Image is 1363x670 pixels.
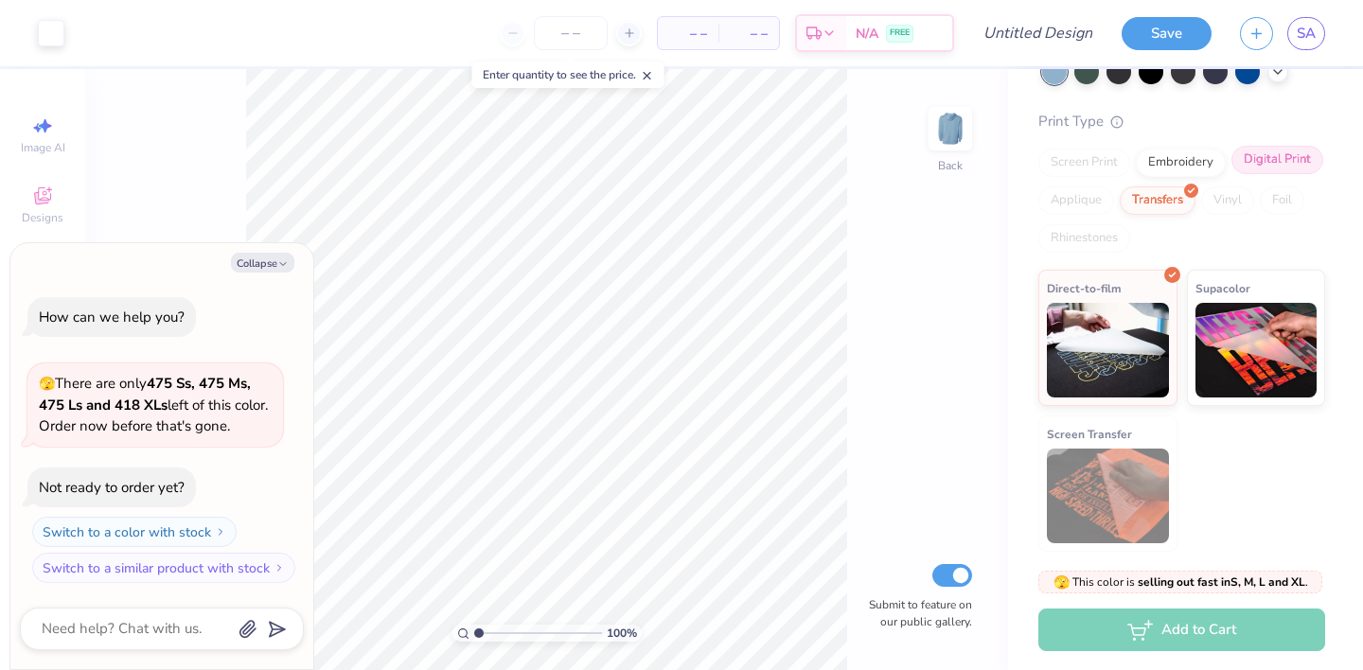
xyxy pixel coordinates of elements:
[1047,303,1169,397] img: Direct-to-film
[931,110,969,148] img: Back
[1047,424,1132,444] span: Screen Transfer
[1260,186,1304,215] div: Foil
[1038,224,1130,253] div: Rhinestones
[39,374,251,414] strong: 475 Ss, 475 Ms, 475 Ls and 418 XLs
[1287,17,1325,50] a: SA
[730,24,768,44] span: – –
[32,517,237,547] button: Switch to a color with stock
[1047,449,1169,543] img: Screen Transfer
[39,308,185,326] div: How can we help you?
[472,62,664,88] div: Enter quantity to see the price.
[856,24,878,44] span: N/A
[21,140,65,155] span: Image AI
[39,375,55,393] span: 🫣
[1195,278,1250,298] span: Supacolor
[1297,23,1316,44] span: SA
[1047,278,1122,298] span: Direct-to-film
[39,374,268,435] span: There are only left of this color. Order now before that's gone.
[1038,186,1114,215] div: Applique
[534,16,608,50] input: – –
[607,625,637,642] span: 100 %
[1120,186,1195,215] div: Transfers
[669,24,707,44] span: – –
[1038,111,1325,132] div: Print Type
[968,14,1107,52] input: Untitled Design
[39,478,185,497] div: Not ready to order yet?
[1231,146,1323,174] div: Digital Print
[1053,573,1308,591] span: This color is .
[215,526,226,538] img: Switch to a color with stock
[859,596,972,630] label: Submit to feature on our public gallery.
[890,26,910,40] span: FREE
[1195,303,1318,397] img: Supacolor
[1136,149,1226,177] div: Embroidery
[1201,186,1254,215] div: Vinyl
[1053,573,1070,591] span: 🫣
[22,210,63,225] span: Designs
[231,253,294,273] button: Collapse
[1038,149,1130,177] div: Screen Print
[1138,574,1305,590] strong: selling out fast in S, M, L and XL
[938,157,963,174] div: Back
[274,562,285,573] img: Switch to a similar product with stock
[1122,17,1212,50] button: Save
[32,553,295,583] button: Switch to a similar product with stock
